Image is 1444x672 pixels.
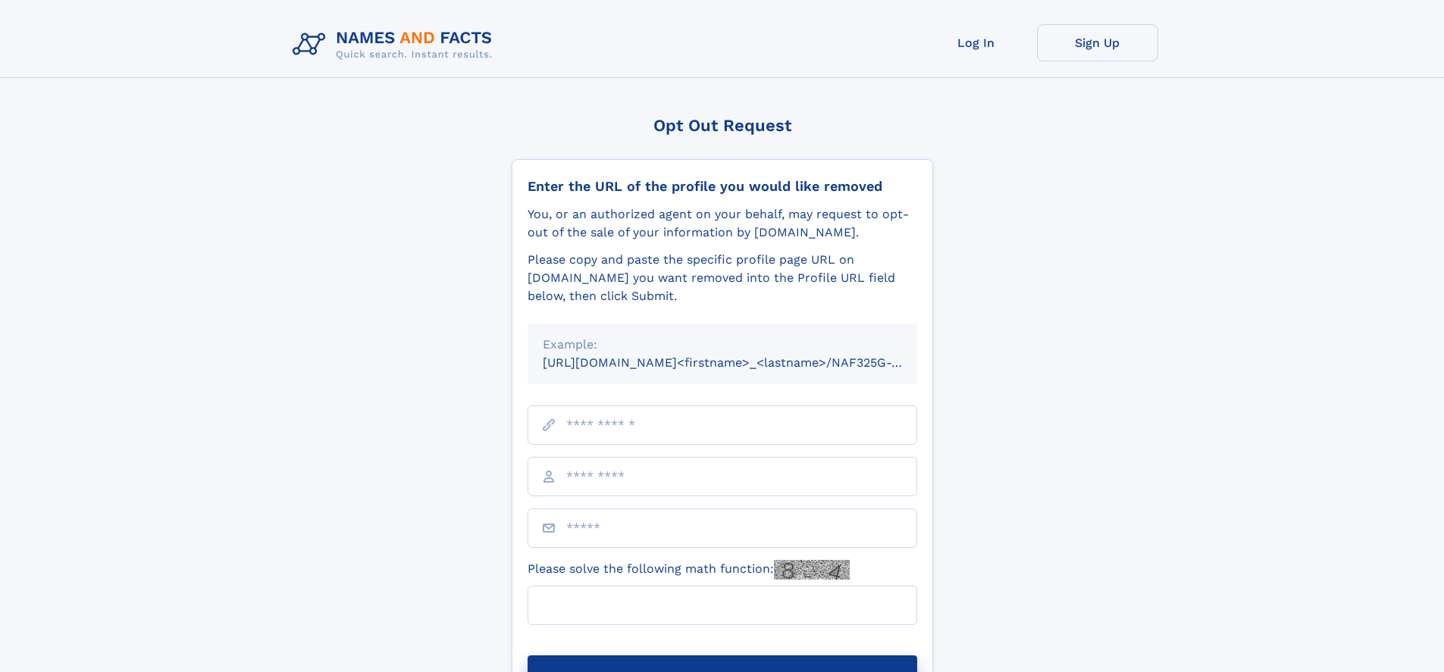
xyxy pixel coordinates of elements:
[528,178,917,195] div: Enter the URL of the profile you would like removed
[543,336,902,354] div: Example:
[543,355,946,370] small: [URL][DOMAIN_NAME]<firstname>_<lastname>/NAF325G-xxxxxxxx
[528,560,850,580] label: Please solve the following math function:
[528,205,917,242] div: You, or an authorized agent on your behalf, may request to opt-out of the sale of your informatio...
[528,251,917,305] div: Please copy and paste the specific profile page URL on [DOMAIN_NAME] you want removed into the Pr...
[287,24,505,65] img: Logo Names and Facts
[512,116,933,135] div: Opt Out Request
[916,24,1037,61] a: Log In
[1037,24,1158,61] a: Sign Up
